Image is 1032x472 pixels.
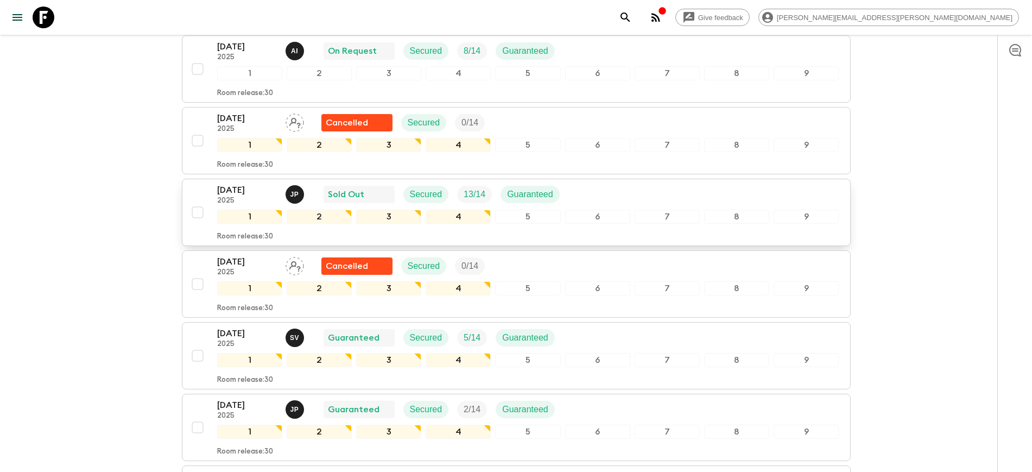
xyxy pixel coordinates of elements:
[565,66,630,80] div: 6
[290,190,299,199] p: J P
[615,7,636,28] button: search adventures
[217,412,277,420] p: 2025
[426,210,491,224] div: 4
[328,45,377,58] p: On Request
[217,268,277,277] p: 2025
[464,403,480,416] p: 2 / 14
[356,138,421,152] div: 3
[403,401,449,418] div: Secured
[217,232,273,241] p: Room release: 30
[403,42,449,60] div: Secured
[410,45,442,58] p: Secured
[182,250,851,318] button: [DATE]2025Assign pack leaderFlash Pack cancellationSecuredTrip Fill123456789Room release:30
[426,66,491,80] div: 4
[495,66,560,80] div: 5
[182,35,851,103] button: [DATE]2025Alvaro IxtetelaOn RequestSecuredTrip FillGuaranteed123456789Room release:30
[774,210,839,224] div: 9
[403,186,449,203] div: Secured
[704,138,769,152] div: 8
[217,66,282,80] div: 1
[635,281,700,295] div: 7
[290,405,299,414] p: J P
[403,329,449,347] div: Secured
[507,188,553,201] p: Guaranteed
[290,333,299,342] p: S V
[291,47,298,55] p: A I
[495,425,560,439] div: 5
[455,257,485,275] div: Trip Fill
[565,425,630,439] div: 6
[217,184,277,197] p: [DATE]
[774,425,839,439] div: 9
[217,327,277,340] p: [DATE]
[326,260,368,273] p: Cancelled
[217,281,282,295] div: 1
[401,257,447,275] div: Secured
[464,45,480,58] p: 8 / 14
[502,403,548,416] p: Guaranteed
[356,353,421,367] div: 3
[774,138,839,152] div: 9
[287,210,352,224] div: 2
[7,7,28,28] button: menu
[565,281,630,295] div: 6
[502,45,548,58] p: Guaranteed
[217,89,273,98] p: Room release: 30
[410,188,442,201] p: Secured
[182,179,851,246] button: [DATE]2025Julio PosadasSold OutSecuredTrip FillGuaranteed123456789Room release:30
[426,353,491,367] div: 4
[704,210,769,224] div: 8
[635,210,700,224] div: 7
[182,394,851,461] button: [DATE]2025Julio PosadasGuaranteedSecuredTrip FillGuaranteed123456789Room release:30
[217,255,277,268] p: [DATE]
[217,425,282,439] div: 1
[457,186,492,203] div: Trip Fill
[408,260,440,273] p: Secured
[217,53,277,62] p: 2025
[286,42,306,60] button: AI
[286,332,306,341] span: Samuel Valle
[495,353,560,367] div: 5
[455,114,485,131] div: Trip Fill
[426,281,491,295] div: 4
[704,66,769,80] div: 8
[635,138,700,152] div: 7
[704,353,769,367] div: 8
[356,210,421,224] div: 3
[758,9,1019,26] div: [PERSON_NAME][EMAIL_ADDRESS][PERSON_NAME][DOMAIN_NAME]
[287,425,352,439] div: 2
[410,331,442,344] p: Secured
[217,399,277,412] p: [DATE]
[461,116,478,129] p: 0 / 14
[565,138,630,152] div: 6
[217,138,282,152] div: 1
[217,210,282,224] div: 1
[635,353,700,367] div: 7
[410,403,442,416] p: Secured
[287,138,352,152] div: 2
[286,404,306,412] span: Julio Posadas
[356,425,421,439] div: 3
[774,281,839,295] div: 9
[565,210,630,224] div: 6
[408,116,440,129] p: Secured
[321,257,392,275] div: Flash Pack cancellation
[217,448,273,456] p: Room release: 30
[217,376,273,385] p: Room release: 30
[495,138,560,152] div: 5
[217,112,277,125] p: [DATE]
[217,340,277,349] p: 2025
[328,331,379,344] p: Guaranteed
[287,353,352,367] div: 2
[287,281,352,295] div: 2
[771,14,1018,22] span: [PERSON_NAME][EMAIL_ADDRESS][PERSON_NAME][DOMAIN_NAME]
[704,281,769,295] div: 8
[217,125,277,134] p: 2025
[182,322,851,389] button: [DATE]2025Samuel ValleGuaranteedSecuredTrip FillGuaranteed123456789Room release:30
[774,66,839,80] div: 9
[328,188,364,201] p: Sold Out
[457,42,487,60] div: Trip Fill
[286,329,306,347] button: SV
[286,117,304,125] span: Assign pack leader
[401,114,447,131] div: Secured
